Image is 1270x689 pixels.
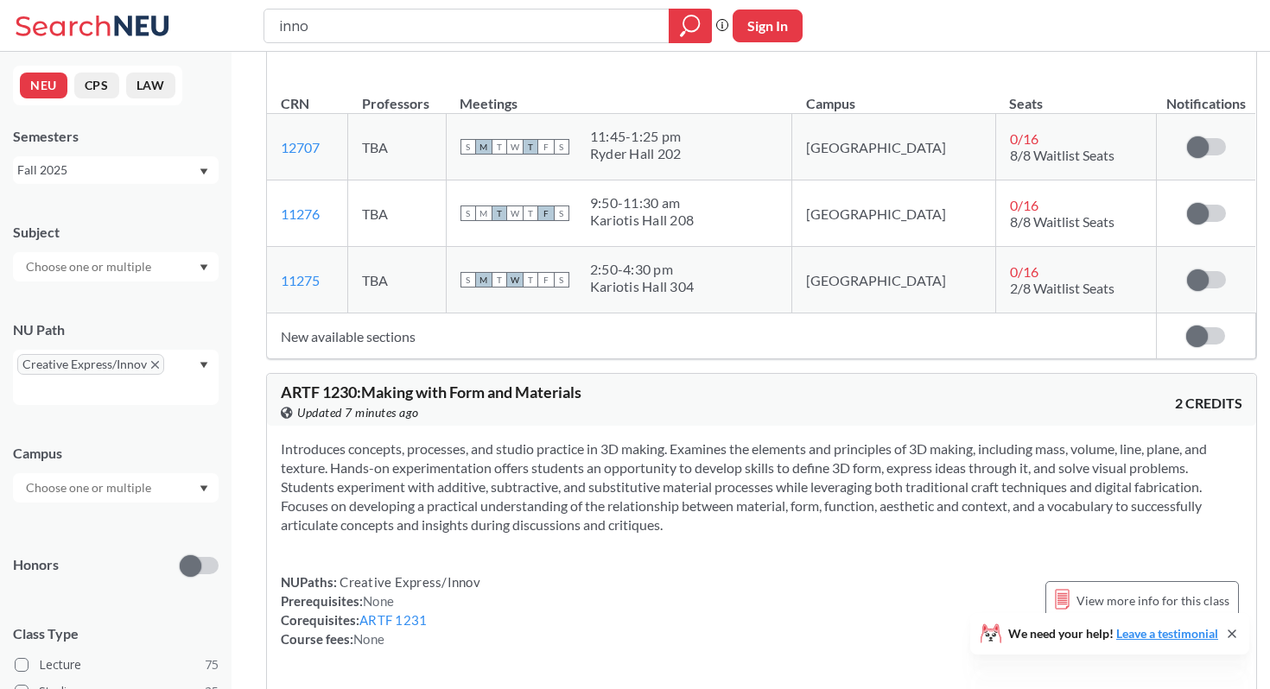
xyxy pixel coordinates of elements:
[205,655,219,674] span: 75
[460,272,476,288] span: S
[353,631,384,647] span: None
[281,139,320,155] a: 12707
[476,139,492,155] span: M
[995,77,1156,114] th: Seats
[460,205,476,221] span: S
[17,477,162,498] input: Choose one or multiple
[590,261,694,278] div: 2:50 - 4:30 pm
[267,313,1157,359] td: New available sections
[492,272,507,288] span: T
[17,161,198,180] div: Fall 2025
[277,11,657,41] input: Class, professor, course number, "phrase"
[1010,263,1038,280] span: 0 / 16
[554,272,569,288] span: S
[1116,626,1218,641] a: Leave a testimonial
[13,624,219,643] span: Class Type
[281,272,320,288] a: 11275
[13,350,219,405] div: Creative Express/InnovX to remove pillDropdown arrow
[523,205,538,221] span: T
[554,139,569,155] span: S
[792,77,996,114] th: Campus
[13,252,219,281] div: Dropdown arrow
[507,205,523,221] span: W
[1010,280,1114,296] span: 2/8 Waitlist Seats
[590,278,694,295] div: Kariotis Hall 304
[1157,77,1255,114] th: Notifications
[792,247,996,313] td: [GEOGRAPHIC_DATA]
[200,168,208,175] svg: Dropdown arrow
[590,194,694,212] div: 9:50 - 11:30 am
[460,139,476,155] span: S
[590,145,682,162] div: Ryder Hall 202
[507,139,523,155] span: W
[680,14,701,38] svg: magnifying glass
[554,205,569,221] span: S
[446,77,791,114] th: Meetings
[13,127,219,146] div: Semesters
[13,555,59,575] p: Honors
[348,180,447,247] td: TBA
[281,94,309,113] div: CRN
[281,439,1242,534] section: Introduces concepts, processes, and studio practice in 3D making. Examines the elements and princ...
[733,9,803,42] button: Sign In
[13,444,219,463] div: Campus
[492,139,507,155] span: T
[590,128,682,145] div: 11:45 - 1:25 pm
[348,114,447,180] td: TBA
[538,139,554,155] span: F
[359,612,427,628] a: ARTF 1231
[74,73,119,98] button: CPS
[792,180,996,247] td: [GEOGRAPHIC_DATA]
[281,382,581,401] span: ARTF 1230 : Making with Form and Materials
[200,362,208,369] svg: Dropdown arrow
[13,223,219,242] div: Subject
[281,205,320,222] a: 11276
[1010,197,1038,213] span: 0 / 16
[348,247,447,313] td: TBA
[363,593,394,609] span: None
[507,272,523,288] span: W
[20,73,67,98] button: NEU
[13,320,219,339] div: NU Path
[17,256,162,277] input: Choose one or multiple
[348,77,447,114] th: Professors
[1010,213,1114,230] span: 8/8 Waitlist Seats
[337,574,480,590] span: Creative Express/Innov
[281,572,480,648] div: NUPaths: Prerequisites: Corequisites: Course fees:
[200,264,208,271] svg: Dropdown arrow
[15,654,219,676] label: Lecture
[17,354,164,375] span: Creative Express/InnovX to remove pill
[538,272,554,288] span: F
[1076,590,1229,611] span: View more info for this class
[523,272,538,288] span: T
[13,473,219,503] div: Dropdown arrow
[151,361,159,369] svg: X to remove pill
[538,205,554,221] span: F
[1010,130,1038,147] span: 0 / 16
[297,403,419,422] span: Updated 7 minutes ago
[1010,147,1114,163] span: 8/8 Waitlist Seats
[492,205,507,221] span: T
[476,272,492,288] span: M
[13,156,219,184] div: Fall 2025Dropdown arrow
[200,485,208,492] svg: Dropdown arrow
[476,205,492,221] span: M
[669,9,712,43] div: magnifying glass
[590,212,694,229] div: Kariotis Hall 208
[523,139,538,155] span: T
[1008,628,1218,640] span: We need your help!
[792,114,996,180] td: [GEOGRAPHIC_DATA]
[126,73,175,98] button: LAW
[1175,394,1242,413] span: 2 CREDITS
